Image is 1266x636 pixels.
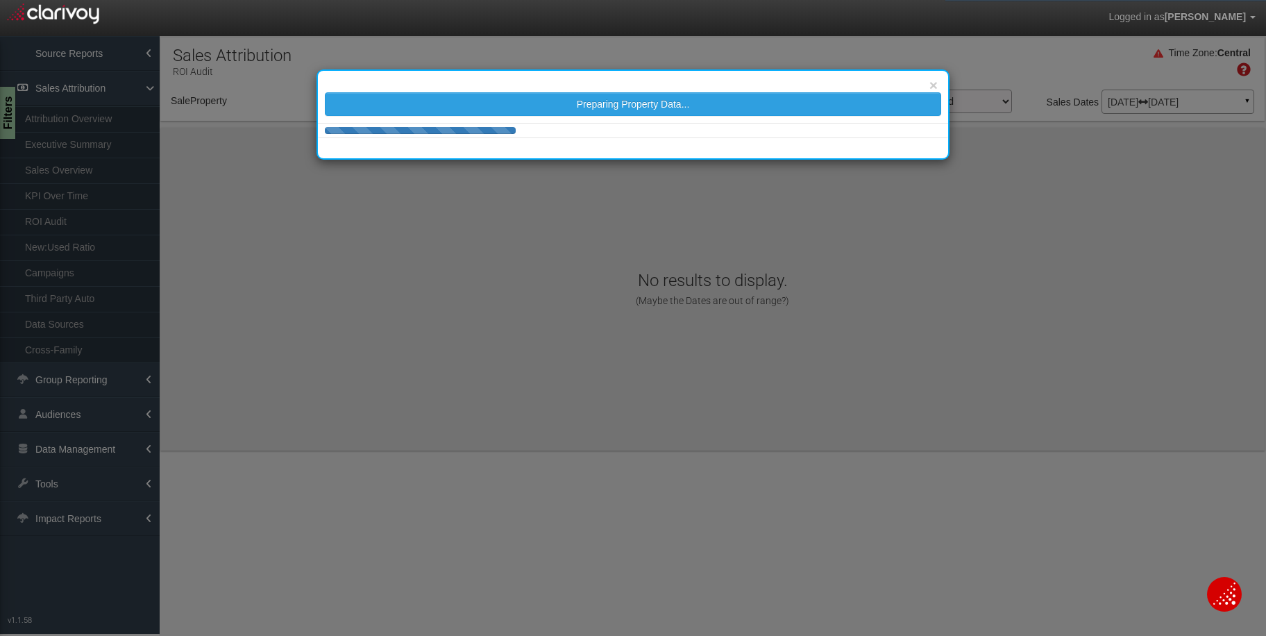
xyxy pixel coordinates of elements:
[1098,1,1266,34] a: Logged in as[PERSON_NAME]
[577,99,690,110] span: Preparing Property Data...
[1165,11,1246,22] span: [PERSON_NAME]
[929,78,938,92] button: ×
[325,92,941,116] button: Preparing Property Data...
[1108,11,1164,22] span: Logged in as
